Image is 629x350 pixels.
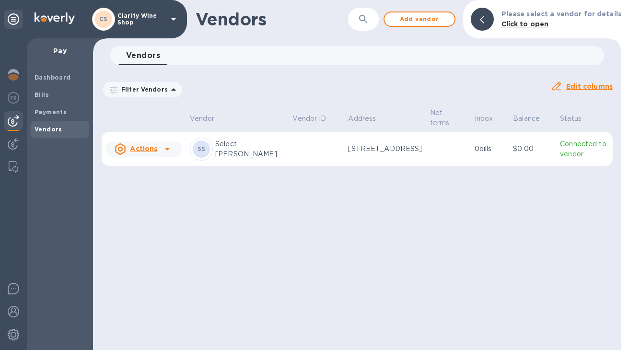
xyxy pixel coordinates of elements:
[292,114,338,124] span: Vendor ID
[35,126,62,133] b: Vendors
[130,145,157,152] u: Actions
[430,108,454,128] p: Net terms
[475,114,506,124] span: Inbox
[348,114,388,124] span: Address
[430,108,467,128] span: Net terms
[35,74,71,81] b: Dashboard
[501,10,621,18] b: Please select a vendor for details
[8,92,19,104] img: Foreign exchange
[4,10,23,29] div: Unpin categories
[566,82,613,90] u: Edit columns
[513,114,552,124] span: Balance
[513,144,552,154] p: $0.00
[348,114,376,124] p: Address
[501,20,549,28] b: Click to open
[35,91,49,98] b: Bills
[348,144,422,154] p: [STREET_ADDRESS]
[190,114,214,124] p: Vendor
[215,139,285,159] p: Select [PERSON_NAME]
[384,12,455,27] button: Add vendor
[190,114,227,124] span: Vendor
[35,108,67,116] b: Payments
[35,12,75,24] img: Logo
[99,15,108,23] b: CS
[560,114,582,124] p: Status
[475,144,506,154] p: 0 bills
[198,145,206,152] b: SS
[126,49,160,62] span: Vendors
[117,85,168,93] p: Filter Vendors
[560,139,609,159] p: Connected to vendor
[35,46,85,56] p: Pay
[292,114,326,124] p: Vendor ID
[392,13,447,25] span: Add vendor
[196,9,348,29] h1: Vendors
[475,114,493,124] p: Inbox
[513,114,540,124] p: Balance
[117,12,165,26] p: Clarity Wine Shop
